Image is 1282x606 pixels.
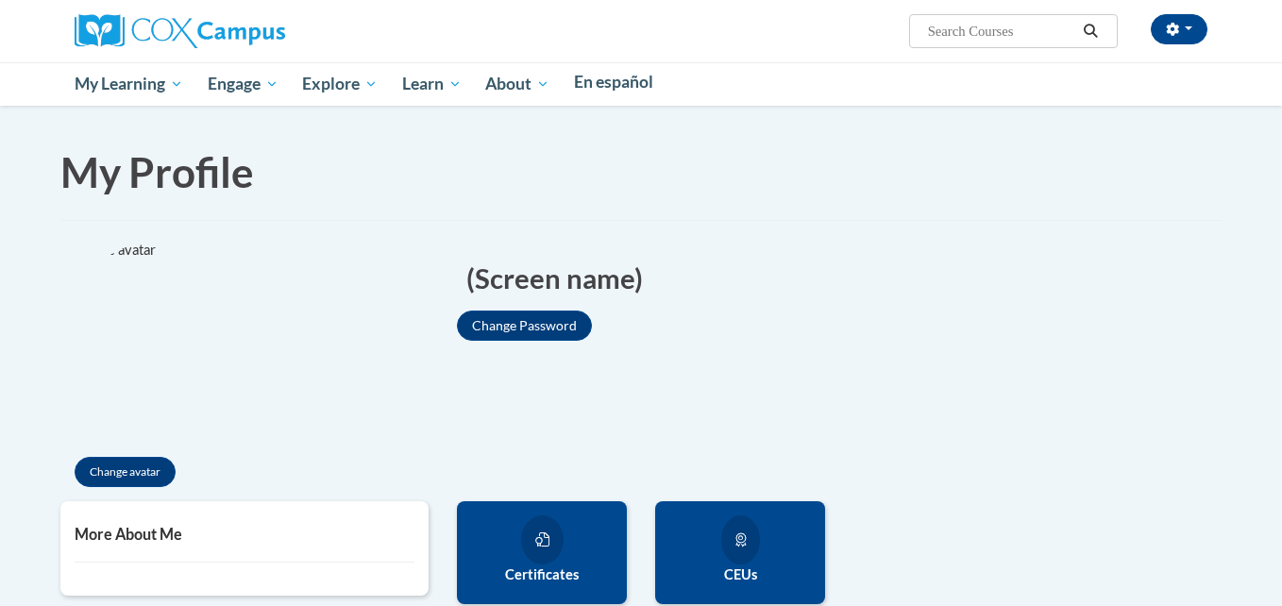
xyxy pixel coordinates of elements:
span: Engage [208,73,278,95]
img: profile avatar [60,240,268,447]
span: En español [574,72,653,92]
button: Change Password [457,311,592,341]
a: My Learning [62,62,195,106]
span: About [485,73,549,95]
button: Search [1077,20,1105,42]
a: About [474,62,563,106]
a: En español [562,62,666,102]
a: Explore [290,62,390,106]
label: CEUs [669,564,811,585]
input: Search Courses [926,20,1077,42]
button: Account Settings [1151,14,1207,44]
a: Learn [390,62,474,106]
span: Learn [402,73,462,95]
span: (Screen name) [466,259,643,297]
div: Main menu [46,62,1236,106]
button: Change avatar [75,457,176,487]
span: My Profile [60,147,254,196]
a: Engage [195,62,291,106]
i:  [1083,25,1100,39]
h5: More About Me [75,525,414,543]
span: My Learning [75,73,183,95]
img: Cox Campus [75,14,285,48]
span: Explore [302,73,378,95]
div: Click to change the profile picture [60,240,268,447]
a: Cox Campus [75,22,285,38]
label: Certificates [471,564,613,585]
